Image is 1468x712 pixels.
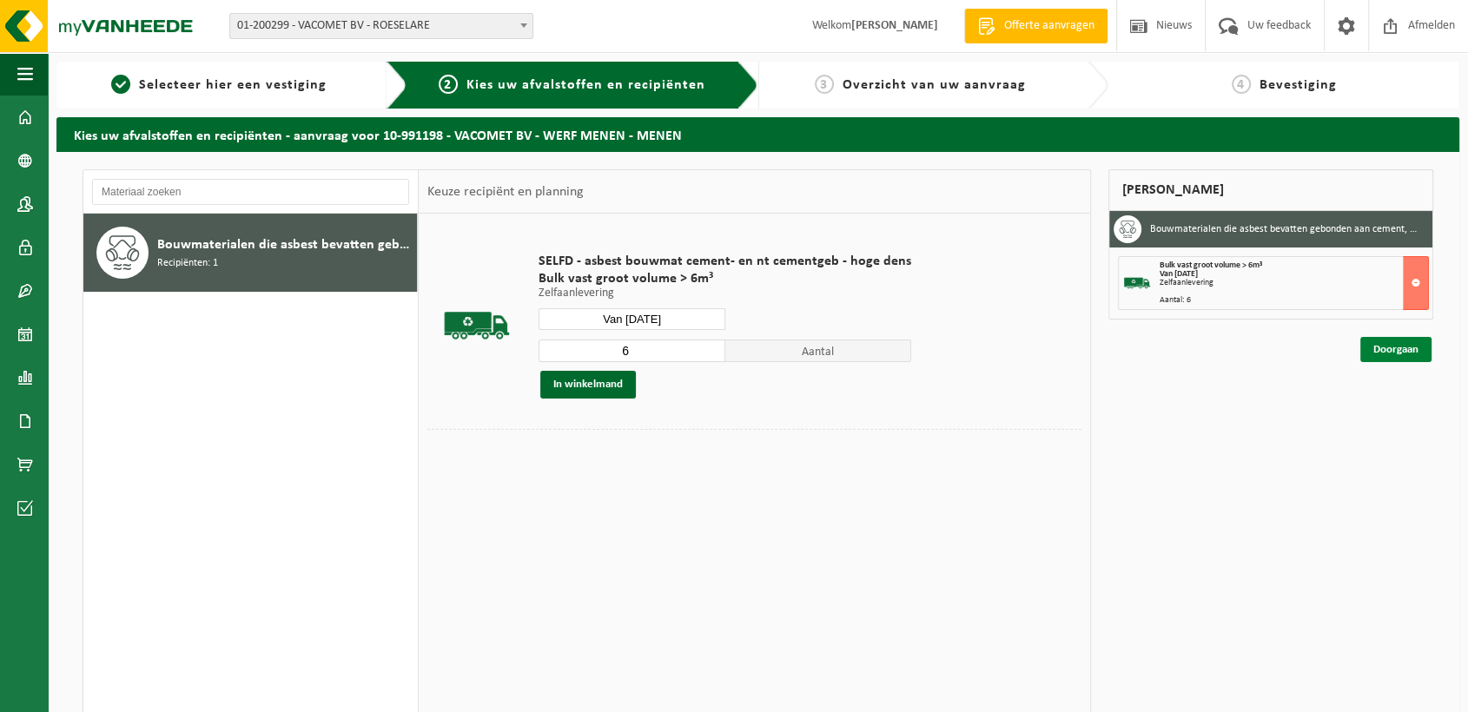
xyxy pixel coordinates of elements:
[92,179,409,205] input: Materiaal zoeken
[466,78,705,92] span: Kies uw afvalstoffen en recipiënten
[56,117,1459,151] h2: Kies uw afvalstoffen en recipiënten - aanvraag voor 10-991198 - VACOMET BV - WERF MENEN - MENEN
[725,340,912,362] span: Aantal
[229,13,533,39] span: 01-200299 - VACOMET BV - ROESELARE
[1160,296,1428,305] div: Aantal: 6
[539,270,911,287] span: Bulk vast groot volume > 6m³
[157,234,413,255] span: Bouwmaterialen die asbest bevatten gebonden aan cement, bitumen, kunststof of lijm (hechtgebonden...
[1160,260,1262,270] span: Bulk vast groot volume > 6m³
[1260,78,1337,92] span: Bevestiging
[539,308,725,330] input: Selecteer datum
[1000,17,1099,35] span: Offerte aanvragen
[540,371,636,399] button: In winkelmand
[964,9,1108,43] a: Offerte aanvragen
[1160,269,1198,279] strong: Van [DATE]
[815,75,834,94] span: 3
[83,214,418,292] button: Bouwmaterialen die asbest bevatten gebonden aan cement, bitumen, kunststof of lijm (hechtgebonden...
[230,14,532,38] span: 01-200299 - VACOMET BV - ROESELARE
[439,75,458,94] span: 2
[1360,337,1432,362] a: Doorgaan
[157,255,218,272] span: Recipiënten: 1
[539,287,911,300] p: Zelfaanlevering
[851,19,938,32] strong: [PERSON_NAME]
[539,253,911,270] span: SELFD - asbest bouwmat cement- en nt cementgeb - hoge dens
[1150,215,1419,243] h3: Bouwmaterialen die asbest bevatten gebonden aan cement, bitumen, kunststof of lijm (hechtgebonden...
[65,75,373,96] a: 1Selecteer hier een vestiging
[111,75,130,94] span: 1
[1160,279,1428,287] div: Zelfaanlevering
[843,78,1026,92] span: Overzicht van uw aanvraag
[1108,169,1433,211] div: [PERSON_NAME]
[1232,75,1251,94] span: 4
[419,170,592,214] div: Keuze recipiënt en planning
[139,78,327,92] span: Selecteer hier een vestiging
